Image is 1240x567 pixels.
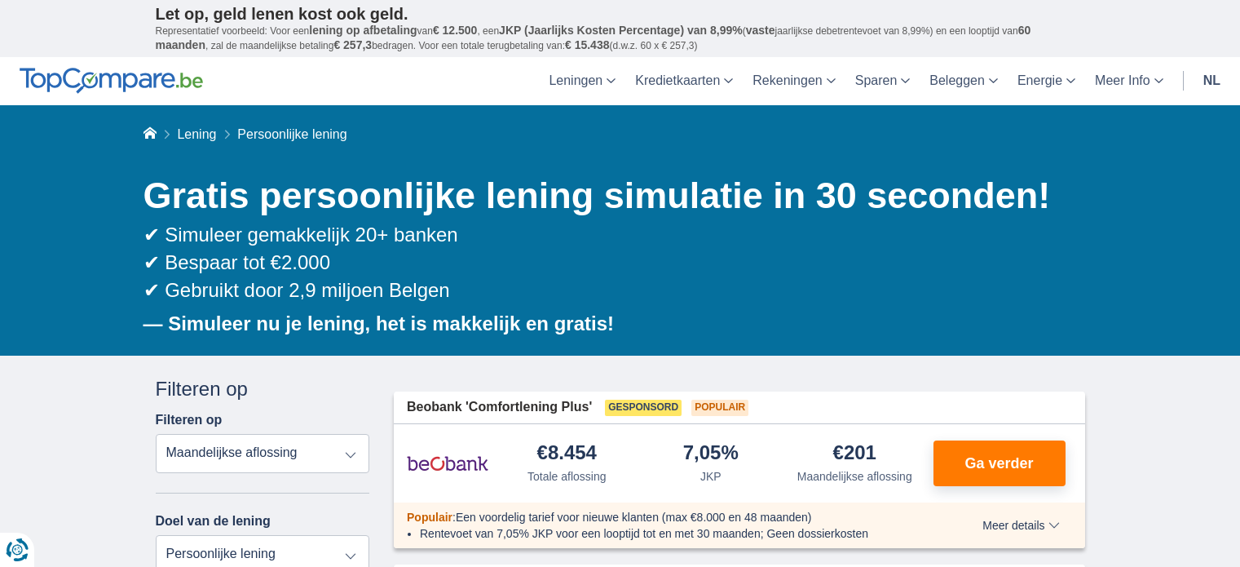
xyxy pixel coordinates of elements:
[237,127,346,141] span: Persoonlijke lening
[933,441,1066,486] button: Ga verder
[143,171,1085,221] h1: Gratis persoonlijke lening simulatie in 30 seconden!
[845,57,920,105] a: Sparen
[1008,57,1085,105] a: Energie
[833,443,876,465] div: €201
[407,443,488,484] img: product.pl.alt Beobank
[537,443,597,465] div: €8.454
[407,511,452,524] span: Populair
[565,38,610,51] span: € 15.438
[177,127,216,141] a: Lening
[691,400,748,416] span: Populair
[143,312,615,334] b: — Simuleer nu je lening, het is makkelijk en gratis!
[143,127,157,141] a: Home
[309,24,417,37] span: lening op afbetaling
[605,400,682,416] span: Gesponsord
[420,525,923,542] li: Rentevoet van 7,05% JKP voor een looptijd tot en met 30 maanden; Geen dossierkosten
[982,520,1059,531] span: Meer details
[964,456,1033,471] span: Ga verder
[746,24,775,37] span: vaste
[970,519,1071,532] button: Meer details
[143,221,1085,305] div: ✔ Simuleer gemakkelijk 20+ banken ✔ Bespaar tot €2.000 ✔ Gebruikt door 2,9 miljoen Belgen
[156,24,1031,51] span: 60 maanden
[527,468,607,485] div: Totale aflossing
[156,4,1085,24] p: Let op, geld lenen kost ook geld.
[156,375,370,403] div: Filteren op
[1194,57,1230,105] a: nl
[797,468,912,485] div: Maandelijkse aflossing
[1085,57,1173,105] a: Meer Info
[156,514,271,529] label: Doel van de lening
[700,468,721,485] div: JKP
[920,57,1008,105] a: Beleggen
[394,509,936,525] div: :
[20,68,203,94] img: TopCompare
[499,24,743,37] span: JKP (Jaarlijks Kosten Percentage) van 8,99%
[433,24,478,37] span: € 12.500
[539,57,625,105] a: Leningen
[407,398,592,417] span: Beobank 'Comfortlening Plus'
[333,38,372,51] span: € 257,3
[683,443,739,465] div: 7,05%
[156,24,1085,53] p: Representatief voorbeeld: Voor een van , een ( jaarlijkse debetrentevoet van 8,99%) en een loopti...
[625,57,743,105] a: Kredietkaarten
[156,413,223,427] label: Filteren op
[743,57,845,105] a: Rekeningen
[456,511,812,524] span: Een voordelig tarief voor nieuwe klanten (max €8.000 en 48 maanden)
